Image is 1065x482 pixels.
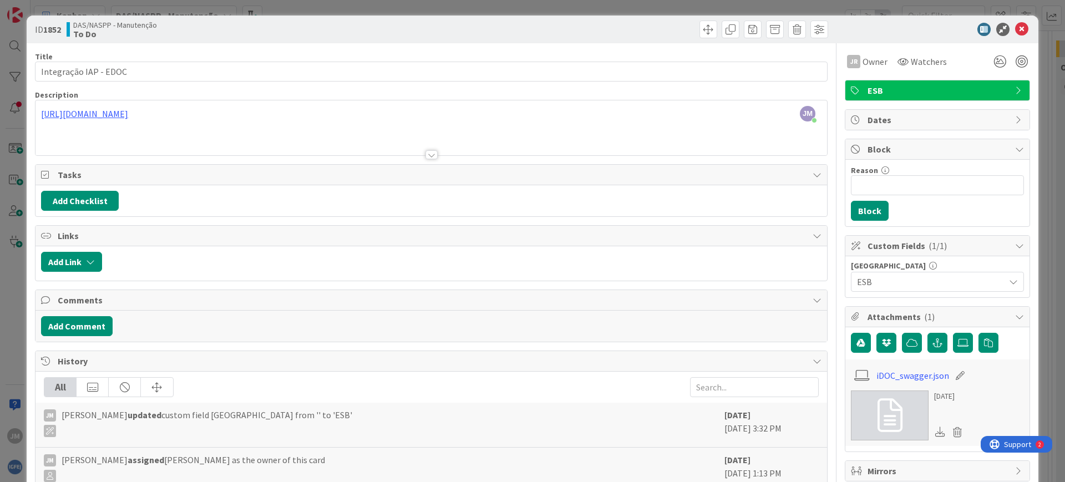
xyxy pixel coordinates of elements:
span: ( 1/1 ) [929,240,947,251]
a: iDOC_swagger.json [876,369,949,382]
div: JM [44,454,56,466]
a: [URL][DOMAIN_NAME] [41,108,128,119]
span: JM [800,106,815,121]
span: [PERSON_NAME] custom field [GEOGRAPHIC_DATA] from '' to 'ESB' [62,408,352,437]
input: Search... [690,377,819,397]
b: assigned [128,454,164,465]
label: Reason [851,165,878,175]
button: Add Comment [41,316,113,336]
span: Attachments [868,310,1010,323]
span: Description [35,90,78,100]
b: 1852 [43,24,61,35]
div: JM [44,409,56,422]
button: Add Link [41,252,102,272]
div: [DATE] 3:32 PM [724,408,819,442]
span: Links [58,229,807,242]
span: Support [23,2,50,15]
span: Comments [58,293,807,307]
span: ESB [868,84,1010,97]
span: Tasks [58,168,807,181]
span: Mirrors [868,464,1010,478]
div: 2 [58,4,60,13]
b: updated [128,409,161,420]
b: [DATE] [724,409,750,420]
span: Owner [863,55,887,68]
span: Watchers [911,55,947,68]
span: ESB [857,274,999,290]
b: To Do [73,29,157,38]
div: All [44,378,77,397]
div: [DATE] [934,390,966,402]
span: ( 1 ) [924,311,935,322]
input: type card name here... [35,62,828,82]
button: Block [851,201,889,221]
span: Dates [868,113,1010,126]
b: [DATE] [724,454,750,465]
span: Custom Fields [868,239,1010,252]
span: Block [868,143,1010,156]
div: JR [847,55,860,68]
div: Download [934,425,946,439]
span: ID [35,23,61,36]
span: DAS/NASPP - Manutenção [73,21,157,29]
label: Title [35,52,53,62]
div: [GEOGRAPHIC_DATA] [851,262,1024,270]
button: Add Checklist [41,191,119,211]
span: History [58,354,807,368]
span: [PERSON_NAME] [PERSON_NAME] as the owner of this card [62,453,325,482]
